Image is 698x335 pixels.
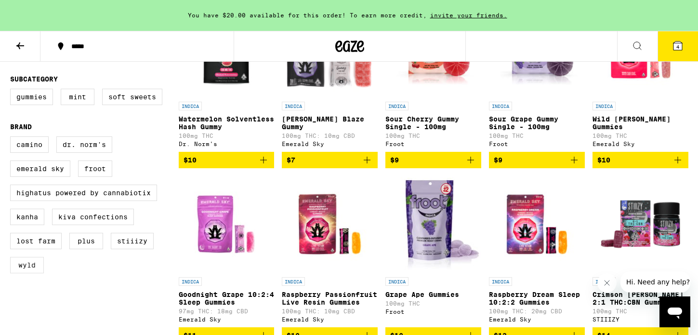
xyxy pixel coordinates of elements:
iframe: Button to launch messaging window [659,296,690,327]
p: INDICA [593,102,616,110]
span: $7 [287,156,295,164]
label: Soft Sweets [102,89,162,105]
p: Raspberry Dream Sleep 10:2:2 Gummies [489,291,585,306]
label: Highatus Powered by Cannabiotix [10,185,157,201]
p: Watermelon Solventless Hash Gummy [179,115,275,131]
label: Gummies [10,89,53,105]
legend: Brand [10,123,32,131]
button: 4 [658,31,698,61]
span: $9 [390,156,399,164]
iframe: Message from company [620,271,690,293]
p: INDICA [282,277,305,286]
a: Open page for Wild Berry Gummies from Emerald Sky [593,0,688,152]
div: Froot [489,141,585,147]
label: Camino [10,136,49,153]
label: PLUS [69,233,103,249]
span: $10 [184,156,197,164]
label: Kiva Confections [52,209,134,225]
p: Raspberry Passionfruit Live Resin Gummies [282,291,378,306]
img: Emerald Sky - Goodnight Grape 10:2:4 Sleep Gummies [179,176,275,272]
img: Emerald Sky - Raspberry Dream Sleep 10:2:2 Gummies [489,176,585,272]
div: STIIIZY [593,316,688,322]
p: INDICA [489,102,512,110]
p: Crimson [PERSON_NAME] 2:1 THC:CBN Gummies [593,291,688,306]
p: Sour Cherry Gummy Single - 100mg [385,115,481,131]
div: Emerald Sky [179,316,275,322]
p: Grape Ape Gummies [385,291,481,298]
span: $10 [597,156,610,164]
p: Wild [PERSON_NAME] Gummies [593,115,688,131]
a: Open page for Goodnight Grape 10:2:4 Sleep Gummies from Emerald Sky [179,176,275,327]
a: Open page for Raspberry Passionfruit Live Resin Gummies from Emerald Sky [282,176,378,327]
a: Open page for Crimson Berry 2:1 THC:CBN Gummies from STIIIZY [593,176,688,327]
legend: Subcategory [10,75,58,83]
div: Emerald Sky [282,316,378,322]
button: Add to bag [489,152,585,168]
label: Lost Farm [10,233,62,249]
p: 100mg THC: 10mg CBD [282,133,378,139]
label: STIIIZY [111,233,154,249]
p: INDICA [593,277,616,286]
a: Open page for Berry Blaze Gummy from Emerald Sky [282,0,378,152]
div: Froot [385,308,481,315]
a: Open page for Sour Cherry Gummy Single - 100mg from Froot [385,0,481,152]
label: Emerald Sky [10,161,70,177]
a: Open page for Raspberry Dream Sleep 10:2:2 Gummies from Emerald Sky [489,176,585,327]
p: [PERSON_NAME] Blaze Gummy [282,115,378,131]
button: Add to bag [282,152,378,168]
span: You have $20.00 available for this order! To earn more credit, [188,12,427,18]
p: 100mg THC [489,133,585,139]
img: Emerald Sky - Raspberry Passionfruit Live Resin Gummies [282,176,378,272]
p: 100mg THC: 10mg CBD [282,308,378,314]
p: INDICA [385,277,408,286]
label: Kanha [10,209,44,225]
a: Open page for Watermelon Solventless Hash Gummy from Dr. Norm's [179,0,275,152]
label: WYLD [10,257,44,273]
p: INDICA [489,277,512,286]
p: Sour Grape Gummy Single - 100mg [489,115,585,131]
div: Dr. Norm's [179,141,275,147]
div: Emerald Sky [489,316,585,322]
span: 4 [676,44,679,50]
label: Froot [78,161,112,177]
p: Goodnight Grape 10:2:4 Sleep Gummies [179,291,275,306]
button: Add to bag [179,152,275,168]
p: 100mg THC [593,133,688,139]
img: Froot - Grape Ape Gummies [385,176,481,272]
label: Dr. Norm's [56,136,112,153]
p: INDICA [385,102,408,110]
p: 100mg THC: 20mg CBD [489,308,585,314]
p: 100mg THC [179,133,275,139]
p: INDICA [179,277,202,286]
div: Emerald Sky [282,141,378,147]
span: $9 [494,156,502,164]
p: INDICA [179,102,202,110]
p: INDICA [282,102,305,110]
span: invite your friends. [427,12,511,18]
p: 100mg THC [593,308,688,314]
button: Add to bag [385,152,481,168]
a: Open page for Grape Ape Gummies from Froot [385,176,481,327]
img: STIIIZY - Crimson Berry 2:1 THC:CBN Gummies [593,176,688,272]
p: 100mg THC [385,133,481,139]
button: Add to bag [593,152,688,168]
div: Froot [385,141,481,147]
p: 100mg THC [385,300,481,307]
div: Emerald Sky [593,141,688,147]
iframe: Close message [597,273,617,293]
a: Open page for Sour Grape Gummy Single - 100mg from Froot [489,0,585,152]
p: 97mg THC: 18mg CBD [179,308,275,314]
label: Mint [61,89,94,105]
